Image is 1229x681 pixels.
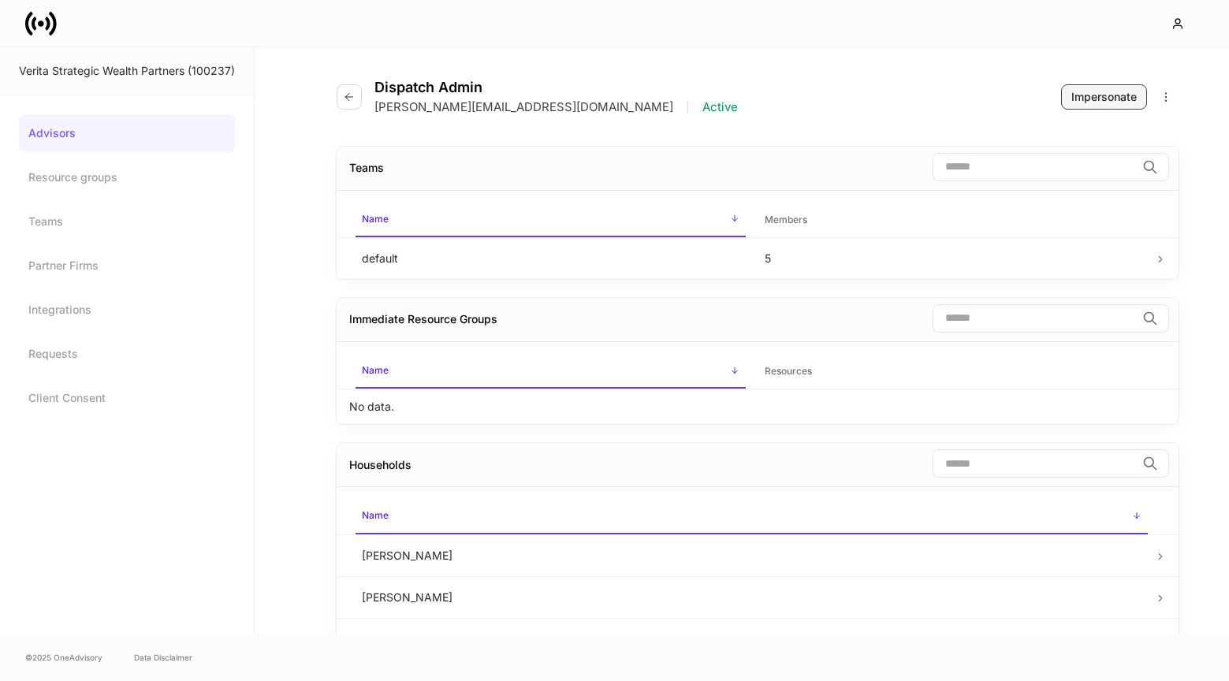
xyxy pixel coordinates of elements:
[758,355,1149,388] span: Resources
[765,363,812,378] h6: Resources
[349,457,412,473] div: Households
[765,212,807,227] h6: Members
[758,204,1149,236] span: Members
[349,399,394,415] p: No data.
[362,363,389,378] h6: Name
[374,79,738,96] h4: Dispatch Admin
[349,237,752,279] td: default
[349,576,1154,618] td: [PERSON_NAME]
[752,237,1155,279] td: 5
[19,247,235,285] a: Partner Firms
[25,651,102,664] span: © 2025 OneAdvisory
[134,651,192,664] a: Data Disclaimer
[349,311,497,327] div: Immediate Resource Groups
[362,211,389,226] h6: Name
[356,500,1148,534] span: Name
[356,355,746,389] span: Name
[356,203,746,237] span: Name
[702,99,738,115] p: Active
[19,114,235,152] a: Advisors
[349,618,1154,660] td: [PERSON_NAME]
[362,508,389,523] h6: Name
[19,63,235,79] div: Verita Strategic Wealth Partners (100237)
[686,99,690,115] p: |
[19,335,235,373] a: Requests
[19,379,235,417] a: Client Consent
[349,534,1154,576] td: [PERSON_NAME]
[349,160,384,176] div: Teams
[19,203,235,240] a: Teams
[19,158,235,196] a: Resource groups
[374,99,673,115] p: [PERSON_NAME][EMAIL_ADDRESS][DOMAIN_NAME]
[19,291,235,329] a: Integrations
[1071,89,1137,105] div: Impersonate
[1061,84,1147,110] button: Impersonate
